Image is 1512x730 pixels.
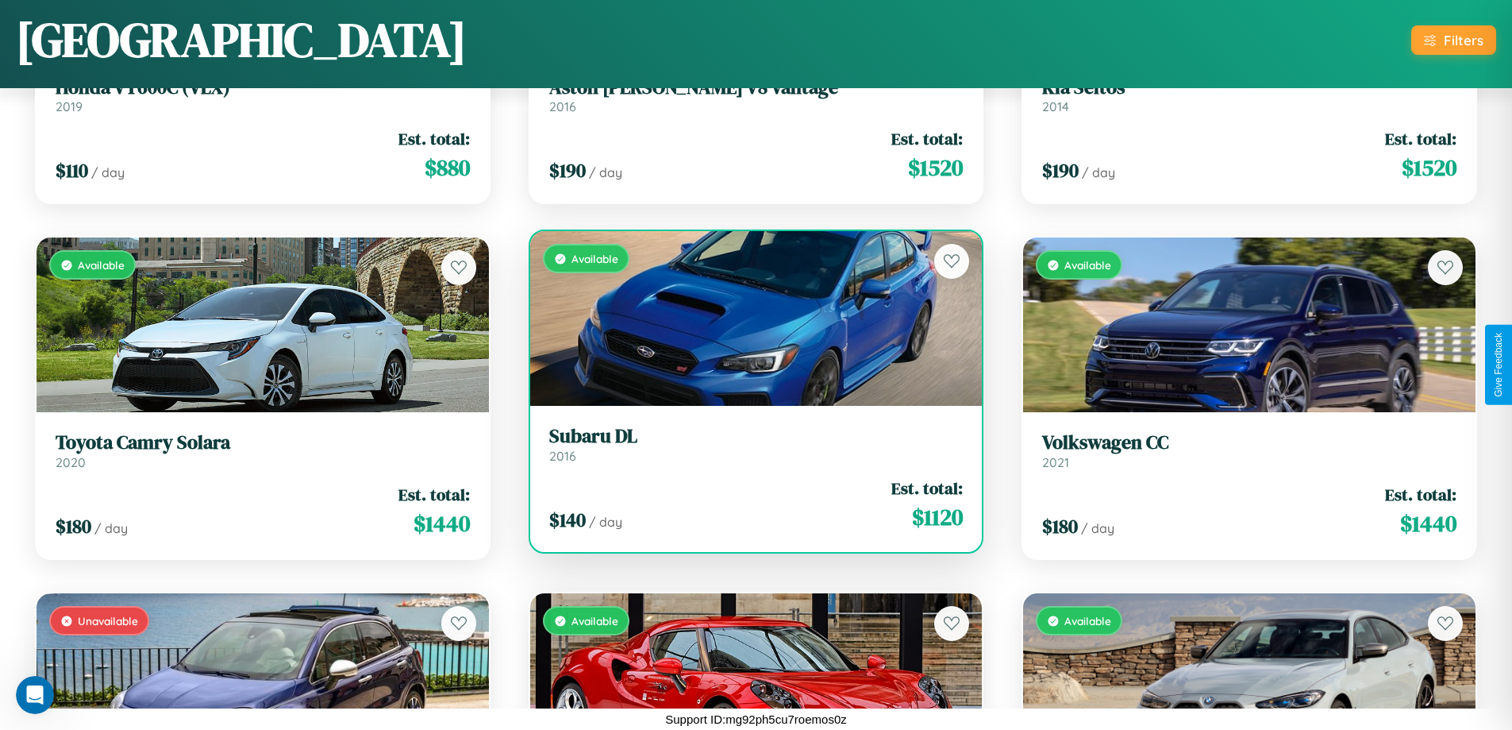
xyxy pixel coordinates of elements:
[56,431,470,454] h3: Toyota Camry Solara
[78,614,138,628] span: Unavailable
[94,520,128,536] span: / day
[398,127,470,150] span: Est. total:
[549,448,576,464] span: 2016
[1444,32,1483,48] div: Filters
[1042,513,1078,539] span: $ 180
[56,76,470,115] a: Honda VT600C (VLX)2019
[1042,431,1456,470] a: Volkswagen CC2021
[549,76,964,115] a: Aston [PERSON_NAME] V8 Vantage2016
[1385,127,1456,150] span: Est. total:
[56,513,91,539] span: $ 180
[589,164,622,180] span: / day
[56,98,83,114] span: 2019
[398,483,470,506] span: Est. total:
[571,252,618,265] span: Available
[549,76,964,99] h3: Aston [PERSON_NAME] V8 Vantage
[1064,258,1111,272] span: Available
[549,98,576,114] span: 2016
[549,507,586,533] span: $ 140
[1082,164,1115,180] span: / day
[1042,431,1456,454] h3: Volkswagen CC
[91,164,125,180] span: / day
[549,425,964,448] h3: Subaru DL
[1493,333,1504,397] div: Give Feedback
[78,258,125,272] span: Available
[589,514,622,530] span: / day
[56,431,470,470] a: Toyota Camry Solara2020
[891,477,963,500] span: Est. total:
[908,152,963,183] span: $ 1520
[56,454,86,470] span: 2020
[1042,454,1069,470] span: 2021
[1042,98,1069,114] span: 2014
[425,152,470,183] span: $ 880
[665,709,846,730] p: Support ID: mg92ph5cu7roemos0z
[1400,508,1456,539] span: $ 1440
[549,425,964,464] a: Subaru DL2016
[56,157,88,183] span: $ 110
[571,614,618,628] span: Available
[1411,25,1496,55] button: Filters
[16,676,54,714] iframe: Intercom live chat
[16,7,467,72] h1: [GEOGRAPHIC_DATA]
[549,157,586,183] span: $ 190
[1385,483,1456,506] span: Est. total:
[891,127,963,150] span: Est. total:
[1064,614,1111,628] span: Available
[1081,520,1114,536] span: / day
[414,508,470,539] span: $ 1440
[1402,152,1456,183] span: $ 1520
[912,501,963,533] span: $ 1120
[1042,76,1456,115] a: Kia Seltos2014
[1042,157,1079,183] span: $ 190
